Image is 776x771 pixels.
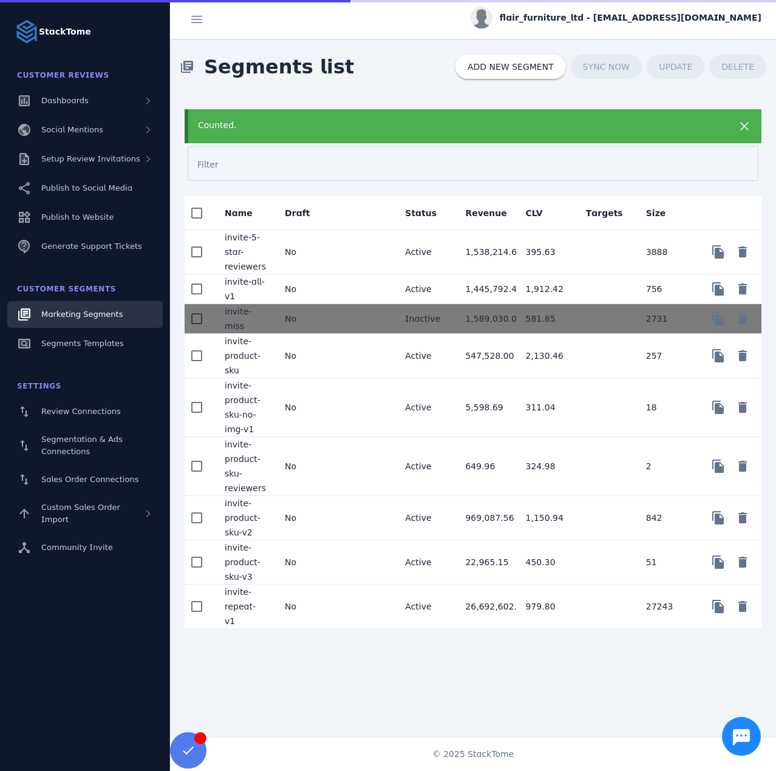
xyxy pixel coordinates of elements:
span: Setup Review Invitations [41,154,140,163]
mat-cell: Active [395,230,455,274]
a: Marketing Segments [7,301,163,328]
button: flair_furniture_ltd - [EMAIL_ADDRESS][DOMAIN_NAME] [471,7,761,29]
mat-cell: 2,130.46 [516,334,576,378]
button: Delete [730,344,755,368]
mat-cell: 1,445,792.40 [455,274,516,304]
mat-cell: No [275,437,335,496]
mat-cell: Active [395,496,455,540]
div: CLV [526,207,554,219]
mat-cell: invite-product-sku-no-img-v1 [215,378,275,437]
button: Copy [706,454,730,478]
button: Copy [706,550,730,574]
div: Draft [285,207,310,219]
mat-cell: invite-product-sku-v2 [215,496,275,540]
div: Name [225,207,253,219]
a: Publish to Social Media [7,175,163,202]
button: Copy [706,506,730,530]
button: Delete [730,395,755,419]
mat-cell: 257 [636,334,696,378]
mat-cell: 26,692,602.00 [455,585,516,628]
mat-cell: Active [395,540,455,585]
button: Copy [706,240,730,264]
mat-cell: invite-all-v1 [215,274,275,304]
button: ADD NEW SEGMENT [455,55,566,79]
mat-cell: 51 [636,540,696,585]
mat-cell: Inactive [395,304,455,334]
span: Social Mentions [41,125,103,134]
a: Sales Order Connections [7,466,163,493]
mat-cell: 18 [636,378,696,437]
div: Draft [285,207,321,219]
mat-cell: No [275,378,335,437]
mat-cell: No [275,274,335,304]
mat-cell: Active [395,437,455,496]
div: Status [405,207,437,219]
mat-cell: Active [395,334,455,378]
mat-icon: library_books [180,59,194,74]
mat-cell: No [275,334,335,378]
span: Community Invite [41,543,113,552]
button: Delete [730,307,755,331]
mat-cell: No [275,496,335,540]
span: Review Connections [41,407,121,416]
span: Segmentation & Ads Connections [41,435,123,456]
span: © 2025 StackTome [432,748,514,761]
img: profile.jpg [471,7,492,29]
mat-cell: 3888 [636,230,696,274]
mat-cell: 581.85 [516,304,576,334]
div: Status [405,207,448,219]
span: Settings [17,382,61,390]
mat-cell: invite-product-sku-reviewers [215,437,275,496]
mat-cell: Active [395,274,455,304]
mat-cell: 27243 [636,585,696,628]
span: Custom Sales Order Import [41,503,120,524]
mat-cell: 2731 [636,304,696,334]
mat-cell: 1,150.94 [516,496,576,540]
button: Copy [706,395,730,419]
mat-cell: invite-miss [215,304,275,334]
mat-cell: Active [395,585,455,628]
span: Publish to Website [41,212,114,222]
mat-cell: No [275,304,335,334]
div: Size [646,207,666,219]
mat-cell: 547,528.00 [455,334,516,378]
mat-cell: No [275,230,335,274]
mat-cell: 324.98 [516,437,576,496]
strong: StackTome [39,25,91,38]
a: Segmentation & Ads Connections [7,427,163,464]
mat-cell: 969,087.56 [455,496,516,540]
mat-label: Filter [197,160,219,169]
mat-cell: 22,965.15 [455,540,516,585]
a: Generate Support Tickets [7,233,163,260]
span: Segments list [194,42,364,91]
mat-cell: Active [395,378,455,437]
button: Copy [706,594,730,619]
mat-cell: invite-repeat-v1 [215,585,275,628]
mat-cell: invite-product-sku [215,334,275,378]
button: Delete [730,277,755,301]
span: flair_furniture_ltd - [EMAIL_ADDRESS][DOMAIN_NAME] [500,12,761,24]
mat-header-cell: Targets [576,196,636,230]
button: Copy [706,307,730,331]
mat-cell: 395.63 [516,230,576,274]
mat-cell: 649.96 [455,437,516,496]
mat-cell: 842 [636,496,696,540]
mat-cell: 1,912.42 [516,274,576,304]
button: Delete [730,594,755,619]
mat-cell: 2 [636,437,696,496]
mat-cell: No [275,540,335,585]
button: Delete [730,240,755,264]
span: Customer Segments [17,285,116,293]
mat-cell: No [275,585,335,628]
a: Publish to Website [7,204,163,231]
span: ADD NEW SEGMENT [468,63,554,71]
button: Delete [730,506,755,530]
button: Delete [730,550,755,574]
div: Revenue [465,207,506,219]
div: Counted. [198,119,696,132]
span: Publish to Social Media [41,183,132,192]
span: Segments Templates [41,339,124,348]
button: Copy [706,277,730,301]
button: Delete [730,454,755,478]
button: Copy [706,344,730,368]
